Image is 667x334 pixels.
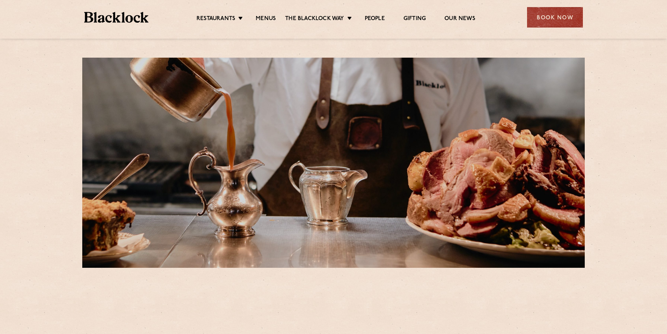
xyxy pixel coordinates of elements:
img: BL_Textured_Logo-footer-cropped.svg [84,12,149,23]
div: Book Now [527,7,583,28]
a: Our News [444,15,475,23]
a: Restaurants [197,15,235,23]
a: Menus [256,15,276,23]
a: The Blacklock Way [285,15,344,23]
a: Gifting [403,15,426,23]
a: People [365,15,385,23]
